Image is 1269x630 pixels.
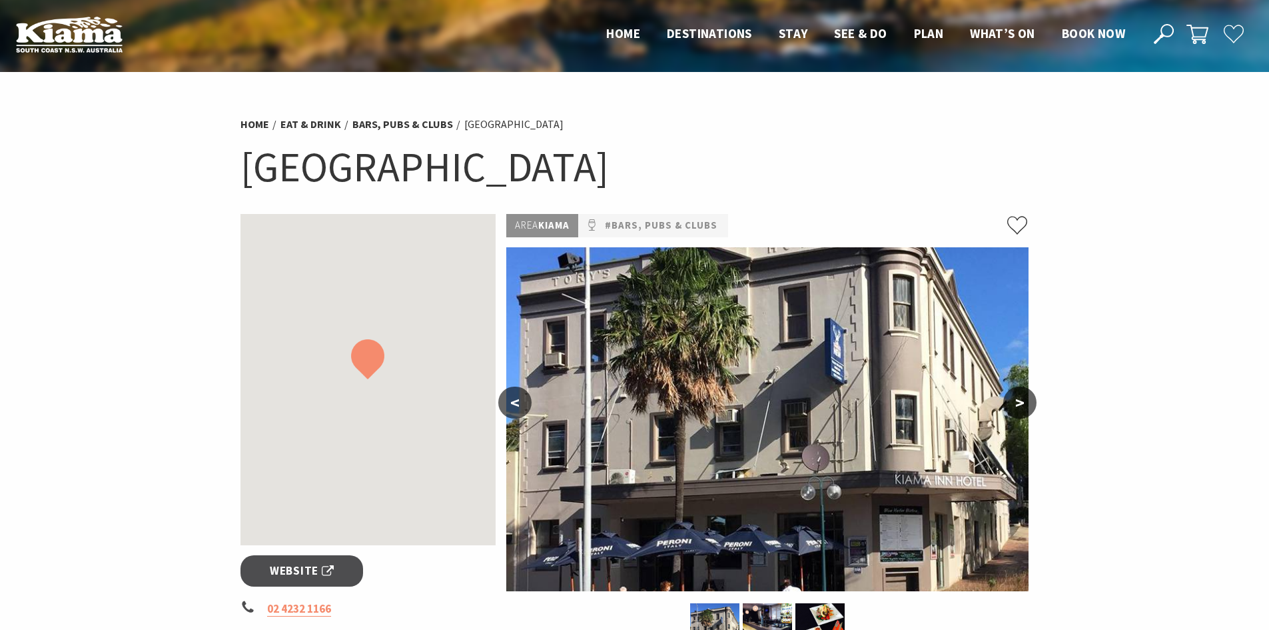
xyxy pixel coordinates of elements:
[240,117,269,131] a: Home
[605,217,717,234] a: #Bars, Pubs & Clubs
[280,117,341,131] a: Eat & Drink
[16,16,123,53] img: Kiama Logo
[779,25,808,41] span: Stay
[834,25,887,41] span: See & Do
[498,387,532,419] button: <
[270,562,334,580] span: Website
[593,23,1138,45] nav: Main Menu
[914,25,944,41] span: Plan
[352,117,453,131] a: Bars, Pubs & Clubs
[464,116,564,133] li: [GEOGRAPHIC_DATA]
[240,140,1029,194] h1: [GEOGRAPHIC_DATA]
[515,219,538,231] span: Area
[970,25,1035,41] span: What’s On
[1003,387,1037,419] button: >
[267,601,331,617] a: 02 4232 1166
[506,214,578,237] p: Kiama
[606,25,640,41] span: Home
[240,555,364,587] a: Website
[667,25,752,41] span: Destinations
[1062,25,1125,41] span: Book now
